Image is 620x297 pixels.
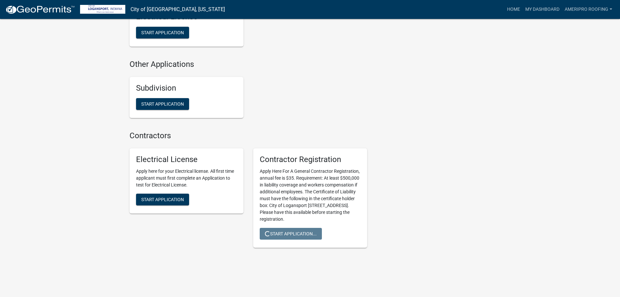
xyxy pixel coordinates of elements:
[260,155,361,164] h5: Contractor Registration
[141,30,184,35] span: Start Application
[130,131,367,141] h4: Contractors
[136,155,237,164] h5: Electrical License
[265,231,317,236] span: Start Application...
[131,4,225,15] a: City of [GEOGRAPHIC_DATA], [US_STATE]
[260,228,322,240] button: Start Application...
[141,197,184,202] span: Start Application
[136,98,189,110] button: Start Application
[523,3,562,16] a: My Dashboard
[130,60,367,69] h4: Other Applications
[562,3,615,16] a: Ameripro Roofing
[136,168,237,188] p: Apply here for your Electrical license. All first time applicant must first complete an Applicati...
[504,3,523,16] a: Home
[136,83,237,93] h5: Subdivision
[136,27,189,38] button: Start Application
[80,5,125,14] img: City of Logansport, Indiana
[130,60,367,123] wm-workflow-list-section: Other Applications
[136,194,189,205] button: Start Application
[260,168,361,223] p: Apply Here For A General Contractor Registration, annual fee is $35. Requirement: At least $500,0...
[141,101,184,106] span: Start Application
